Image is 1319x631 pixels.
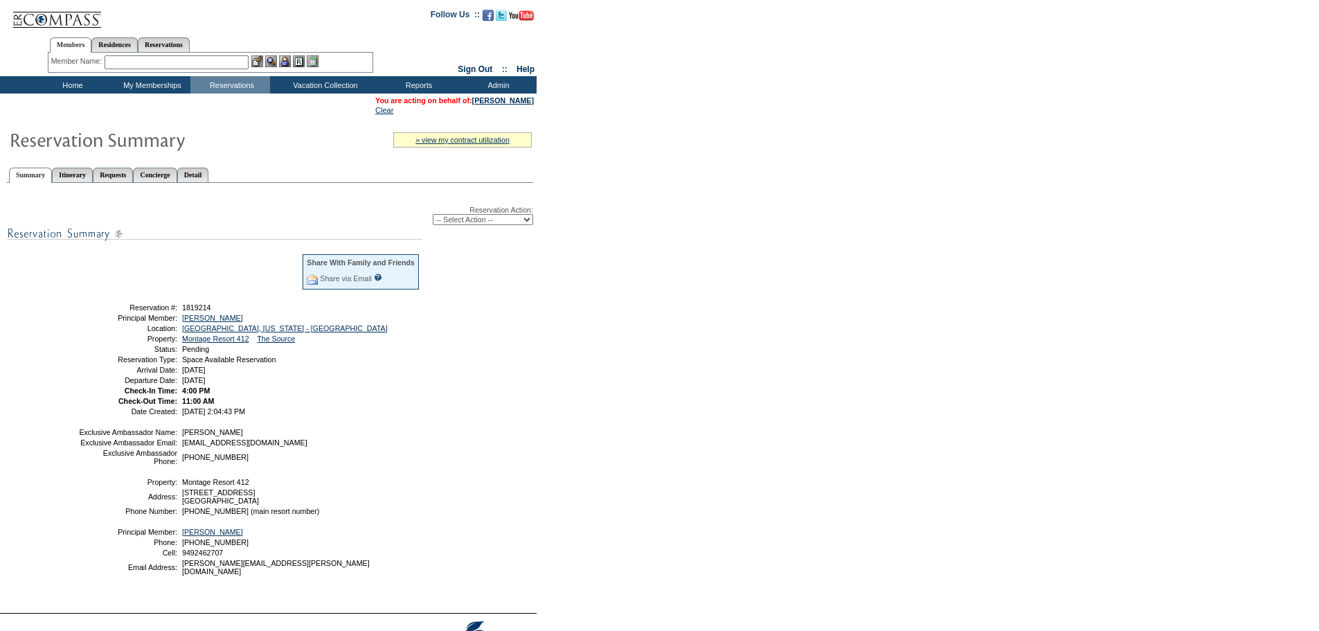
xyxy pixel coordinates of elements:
a: Help [517,64,535,74]
span: 9492462707 [182,549,223,557]
span: Space Available Reservation [182,355,276,364]
span: 1819214 [182,303,211,312]
span: [DATE] [182,366,206,374]
div: Member Name: [51,55,105,67]
td: Home [31,76,111,94]
td: Reports [377,76,457,94]
a: The Source [257,335,295,343]
a: Reservations [138,37,190,52]
img: Reservations [293,55,305,67]
img: Follow us on Twitter [496,10,507,21]
td: Cell: [78,549,177,557]
span: [DATE] [182,376,206,384]
span: :: [502,64,508,74]
td: Email Address: [78,559,177,576]
img: Impersonate [279,55,291,67]
a: Share via Email [320,274,372,283]
td: Reservation Type: [78,355,177,364]
span: Pending [182,345,209,353]
a: Become our fan on Facebook [483,14,494,22]
td: Reservation #: [78,303,177,312]
td: Admin [457,76,537,94]
a: Members [50,37,92,53]
td: Departure Date: [78,376,177,384]
img: Reservaton Summary [9,125,286,153]
img: Subscribe to our YouTube Channel [509,10,534,21]
td: Follow Us :: [431,8,480,25]
img: subTtlResSummary.gif [7,225,422,242]
td: Vacation Collection [270,76,377,94]
td: Exclusive Ambassador Phone: [78,449,177,465]
td: Exclusive Ambassador Email: [78,438,177,447]
img: b_edit.gif [251,55,263,67]
a: Concierge [133,168,177,182]
div: Share With Family and Friends [307,258,415,267]
span: [PHONE_NUMBER] [182,453,249,461]
td: Phone Number: [78,507,177,515]
td: Status: [78,345,177,353]
td: Location: [78,324,177,332]
a: » view my contract utilization [415,136,510,144]
a: [PERSON_NAME] [182,528,243,536]
a: [PERSON_NAME] [182,314,243,322]
span: 11:00 AM [182,397,214,405]
span: You are acting on behalf of: [375,96,534,105]
img: Become our fan on Facebook [483,10,494,21]
td: Property: [78,478,177,486]
a: Summary [9,168,52,183]
a: Clear [375,106,393,114]
strong: Check-In Time: [125,386,177,395]
a: Residences [91,37,138,52]
td: My Memberships [111,76,190,94]
td: Address: [78,488,177,505]
td: Phone: [78,538,177,546]
img: View [265,55,277,67]
span: [EMAIL_ADDRESS][DOMAIN_NAME] [182,438,307,447]
div: Reservation Action: [7,206,533,225]
td: Principal Member: [78,314,177,322]
a: Itinerary [52,168,93,182]
a: Detail [177,168,209,182]
td: Reservations [190,76,270,94]
span: Montage Resort 412 [182,478,249,486]
span: [STREET_ADDRESS] [GEOGRAPHIC_DATA] [182,488,259,505]
img: b_calculator.gif [307,55,318,67]
td: Date Created: [78,407,177,416]
a: Requests [93,168,133,182]
td: Arrival Date: [78,366,177,374]
a: Sign Out [458,64,492,74]
a: Subscribe to our YouTube Channel [509,14,534,22]
span: [PHONE_NUMBER] (main resort number) [182,507,319,515]
span: [PHONE_NUMBER] [182,538,249,546]
input: What is this? [374,274,382,281]
a: [GEOGRAPHIC_DATA], [US_STATE] - [GEOGRAPHIC_DATA] [182,324,388,332]
span: [DATE] 2:04:43 PM [182,407,245,416]
td: Exclusive Ambassador Name: [78,428,177,436]
span: [PERSON_NAME][EMAIL_ADDRESS][PERSON_NAME][DOMAIN_NAME] [182,559,370,576]
a: Montage Resort 412 [182,335,249,343]
strong: Check-Out Time: [118,397,177,405]
a: [PERSON_NAME] [472,96,534,105]
span: [PERSON_NAME] [182,428,243,436]
td: Property: [78,335,177,343]
a: Follow us on Twitter [496,14,507,22]
td: Principal Member: [78,528,177,536]
span: 4:00 PM [182,386,210,395]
